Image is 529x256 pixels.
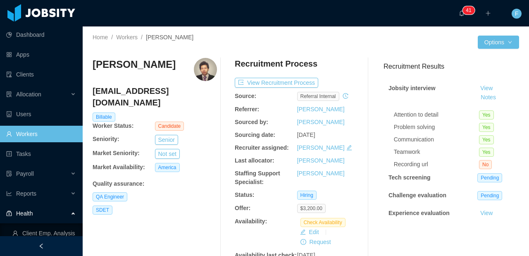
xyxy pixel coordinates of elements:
[6,126,76,142] a: icon: userWorkers
[6,46,76,63] a: icon: appstoreApps
[16,190,36,197] span: Reports
[297,227,322,237] button: icon: editEdit
[235,132,275,138] b: Sourcing date:
[111,34,113,41] span: /
[93,85,217,108] h4: [EMAIL_ADDRESS][DOMAIN_NAME]
[16,210,33,217] span: Health
[6,26,76,43] a: icon: pie-chartDashboard
[515,9,519,19] span: F
[479,148,494,157] span: Yes
[155,149,180,159] button: Not set
[297,144,345,151] a: [PERSON_NAME]
[297,106,345,112] a: [PERSON_NAME]
[297,157,345,164] a: [PERSON_NAME]
[93,150,140,156] b: Market Seniority:
[6,66,76,83] a: icon: auditClients
[155,135,178,145] button: Senior
[155,163,180,172] span: America
[297,170,345,177] a: [PERSON_NAME]
[235,218,267,225] b: Availability:
[235,157,274,164] b: Last allocator:
[479,135,494,144] span: Yes
[93,164,145,170] b: Market Availability:
[388,210,450,216] strong: Experience evaluation
[146,34,193,41] span: [PERSON_NAME]
[477,93,499,103] button: Notes
[459,10,465,16] i: icon: bell
[235,144,289,151] b: Recruiter assigned:
[477,218,499,227] button: Notes
[394,110,479,119] div: Attention to detail
[6,171,12,177] i: icon: file-protect
[394,148,479,156] div: Teamwork
[93,34,108,41] a: Home
[479,160,492,169] span: No
[462,6,474,14] sup: 41
[477,191,502,200] span: Pending
[466,6,469,14] p: 4
[93,180,144,187] b: Quality assurance :
[297,92,339,101] span: Referral internal
[394,135,479,144] div: Communication
[93,136,119,142] b: Seniority:
[479,110,494,120] span: Yes
[235,191,254,198] b: Status:
[93,112,115,122] span: Billable
[6,146,76,162] a: icon: profileTasks
[6,191,12,196] i: icon: line-chart
[297,204,326,213] span: $3,200.00
[155,122,184,131] span: Candidate
[477,173,502,182] span: Pending
[343,93,348,99] i: icon: history
[297,119,345,125] a: [PERSON_NAME]
[12,225,76,242] a: icon: userClient Emp. Analysis
[93,192,127,201] span: QA Engineer
[235,93,256,99] b: Source:
[297,237,334,247] button: icon: exclamation-circleRequest
[388,192,446,199] strong: Challenge evaluation
[93,58,176,71] h3: [PERSON_NAME]
[16,170,34,177] span: Payroll
[477,210,496,216] a: View
[6,91,12,97] i: icon: solution
[477,85,496,91] a: View
[235,79,318,86] a: icon: exportView Recruitment Process
[479,123,494,132] span: Yes
[394,123,479,132] div: Problem solving
[485,10,491,16] i: icon: plus
[388,85,436,91] strong: Jobsity interview
[478,36,519,49] button: Optionsicon: down
[93,122,133,129] b: Worker Status:
[235,119,268,125] b: Sourced by:
[6,211,12,216] i: icon: medicine-box
[16,91,41,98] span: Allocation
[384,61,519,72] h3: Recruitment Results
[116,34,138,41] a: Workers
[469,6,472,14] p: 1
[141,34,143,41] span: /
[346,145,352,151] i: icon: edit
[235,170,280,185] b: Staffing Support Specialist:
[235,78,318,88] button: icon: exportView Recruitment Process
[93,206,112,215] span: SDET
[297,132,315,138] span: [DATE]
[6,106,76,122] a: icon: robotUsers
[394,160,479,169] div: Recording url
[235,205,250,211] b: Offer:
[388,174,431,181] strong: Tech screening
[235,106,259,112] b: Referrer:
[297,191,317,200] span: Hiring
[194,58,217,81] img: 692c483f-8f28-4ad8-9e89-42aaf1d2eb7c_689a2ecc824cc-400w.png
[235,58,317,69] h4: Recruitment Process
